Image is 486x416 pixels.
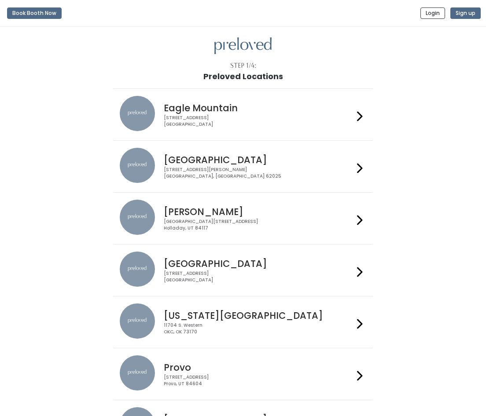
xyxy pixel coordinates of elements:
h4: Eagle Mountain [164,103,353,113]
a: preloved location Provo [STREET_ADDRESS]Provo, UT 84604 [120,355,366,393]
img: preloved location [120,96,155,131]
img: preloved location [120,252,155,287]
button: Book Booth Now [7,7,62,19]
h4: [US_STATE][GEOGRAPHIC_DATA] [164,310,353,321]
img: preloved location [120,148,155,183]
div: Step 1/4: [230,61,256,70]
div: [STREET_ADDRESS] [GEOGRAPHIC_DATA] [164,270,353,283]
div: [STREET_ADDRESS] [GEOGRAPHIC_DATA] [164,115,353,128]
img: preloved location [120,355,155,390]
div: [STREET_ADDRESS] Provo, UT 84604 [164,374,353,387]
a: preloved location [US_STATE][GEOGRAPHIC_DATA] 11704 S. WesternOKC, OK 73170 [120,303,366,341]
h4: Provo [164,362,353,372]
a: preloved location [GEOGRAPHIC_DATA] [STREET_ADDRESS][PERSON_NAME][GEOGRAPHIC_DATA], [GEOGRAPHIC_D... [120,148,366,185]
img: preloved logo [214,37,272,55]
img: preloved location [120,303,155,339]
div: [GEOGRAPHIC_DATA][STREET_ADDRESS] Holladay, UT 84117 [164,219,353,231]
img: preloved location [120,200,155,235]
a: Book Booth Now [7,4,62,23]
a: preloved location [GEOGRAPHIC_DATA] [STREET_ADDRESS][GEOGRAPHIC_DATA] [120,252,366,289]
div: [STREET_ADDRESS][PERSON_NAME] [GEOGRAPHIC_DATA], [GEOGRAPHIC_DATA] 62025 [164,167,353,179]
button: Login [420,7,445,19]
div: 11704 S. Western OKC, OK 73170 [164,322,353,335]
h4: [PERSON_NAME] [164,207,353,217]
button: Sign up [450,7,481,19]
h1: Preloved Locations [203,72,283,81]
h4: [GEOGRAPHIC_DATA] [164,259,353,269]
a: preloved location Eagle Mountain [STREET_ADDRESS][GEOGRAPHIC_DATA] [120,96,366,133]
a: preloved location [PERSON_NAME] [GEOGRAPHIC_DATA][STREET_ADDRESS]Holladay, UT 84117 [120,200,366,237]
h4: [GEOGRAPHIC_DATA] [164,155,353,165]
